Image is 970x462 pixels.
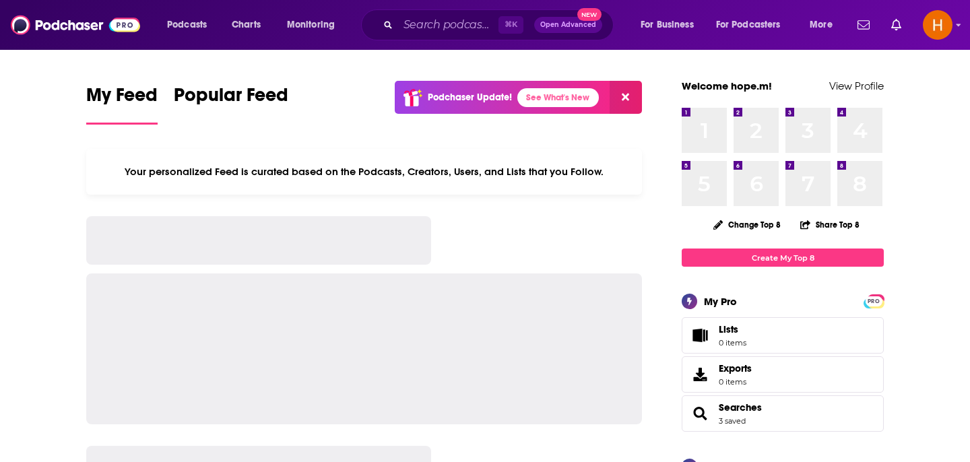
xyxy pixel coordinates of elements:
[707,14,800,36] button: open menu
[11,12,140,38] img: Podchaser - Follow, Share and Rate Podcasts
[682,79,772,92] a: Welcome hope.m!
[719,377,752,387] span: 0 items
[374,9,626,40] div: Search podcasts, credits, & more...
[682,356,884,393] a: Exports
[866,296,882,306] span: PRO
[719,401,762,414] a: Searches
[829,79,884,92] a: View Profile
[428,92,512,103] p: Podchaser Update!
[287,15,335,34] span: Monitoring
[686,404,713,423] a: Searches
[923,10,952,40] img: User Profile
[686,365,713,384] span: Exports
[716,15,781,34] span: For Podcasters
[719,323,746,335] span: Lists
[232,15,261,34] span: Charts
[158,14,224,36] button: open menu
[86,149,642,195] div: Your personalized Feed is curated based on the Podcasts, Creators, Users, and Lists that you Follow.
[923,10,952,40] button: Show profile menu
[223,14,269,36] a: Charts
[540,22,596,28] span: Open Advanced
[498,16,523,34] span: ⌘ K
[719,323,738,335] span: Lists
[534,17,602,33] button: Open AdvancedNew
[682,395,884,432] span: Searches
[682,317,884,354] a: Lists
[682,249,884,267] a: Create My Top 8
[886,13,907,36] a: Show notifications dropdown
[810,15,833,34] span: More
[278,14,352,36] button: open menu
[923,10,952,40] span: Logged in as hope.m
[866,296,882,306] a: PRO
[398,14,498,36] input: Search podcasts, credits, & more...
[800,14,849,36] button: open menu
[852,13,875,36] a: Show notifications dropdown
[704,295,737,308] div: My Pro
[577,8,602,21] span: New
[86,84,158,114] span: My Feed
[719,416,746,426] a: 3 saved
[517,88,599,107] a: See What's New
[631,14,711,36] button: open menu
[719,338,746,348] span: 0 items
[86,84,158,125] a: My Feed
[167,15,207,34] span: Podcasts
[800,211,860,238] button: Share Top 8
[719,362,752,374] span: Exports
[174,84,288,125] a: Popular Feed
[686,326,713,345] span: Lists
[705,216,789,233] button: Change Top 8
[174,84,288,114] span: Popular Feed
[641,15,694,34] span: For Business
